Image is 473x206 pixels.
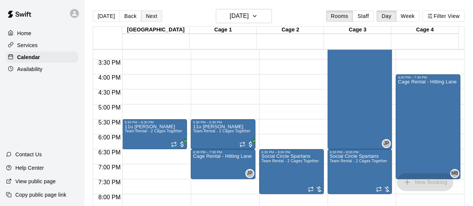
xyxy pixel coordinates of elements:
[96,89,123,96] span: 4:30 PM
[178,141,186,148] span: All customers have paid
[453,169,459,178] span: Mike Boyd
[330,159,387,163] span: Team Rental - 2 Cages Together
[6,64,78,75] a: Availability
[391,27,458,34] div: Cage 4
[119,10,141,22] button: Back
[230,11,249,21] h6: [DATE]
[247,141,254,148] span: All customers have paid
[248,169,254,178] span: Justin Pannell
[17,41,38,49] p: Services
[398,76,429,79] div: 4:00 PM – 7:30 PM
[245,169,254,178] div: Justin Pannell
[122,119,187,149] div: 5:30 PM – 6:30 PM: Team Rental - 2 Cages Together
[308,186,314,192] span: Recurring event
[15,191,66,199] p: Copy public page link
[247,170,252,177] span: JP
[191,149,255,179] div: 6:30 PM – 7:30 PM: Cage Rental - Hitting Lane
[376,186,382,192] span: Recurring event
[239,141,245,147] span: Recurring event
[17,53,40,61] p: Calendar
[330,150,360,154] div: 6:30 PM – 8:00 PM
[423,10,464,22] button: Filter View
[382,139,391,148] div: Justin Pannell
[125,120,155,124] div: 5:30 PM – 6:30 PM
[396,74,460,179] div: 4:00 PM – 7:30 PM: Cage Rental - Hitting Lane
[385,139,391,148] span: Justin Pannell
[125,129,182,133] span: Team Rental - 2 Cages Together
[6,28,78,39] a: Home
[377,10,396,22] button: Day
[397,178,453,185] span: You don't have the permission to add bookings
[93,10,120,22] button: [DATE]
[326,10,353,22] button: Rooms
[122,27,190,34] div: [GEOGRAPHIC_DATA]
[96,149,123,156] span: 6:30 PM
[216,9,272,23] button: [DATE]
[353,10,374,22] button: Staff
[96,134,123,141] span: 6:00 PM
[324,27,391,34] div: Cage 3
[190,27,257,34] div: Cage 1
[6,52,78,63] a: Calendar
[141,10,162,22] button: Next
[259,149,324,194] div: 6:30 PM – 8:00 PM: Team Rental - 2 Cages Together
[96,74,123,81] span: 4:00 PM
[6,40,78,51] a: Services
[96,104,123,111] span: 5:00 PM
[96,59,123,66] span: 3:30 PM
[171,141,177,147] span: Recurring event
[193,150,224,154] div: 6:30 PM – 7:30 PM
[96,164,123,170] span: 7:00 PM
[261,159,319,163] span: Team Rental - 2 Cages Together
[96,119,123,126] span: 5:30 PM
[15,164,44,172] p: Help Center
[328,149,392,194] div: 6:30 PM – 8:00 PM: Team Rental - 2 Cages Together
[17,30,31,37] p: Home
[450,169,459,178] div: Mike Boyd
[191,119,255,149] div: 5:30 PM – 6:30 PM: Team Rental - 2 Cages Together
[193,120,224,124] div: 5:30 PM – 6:30 PM
[396,10,420,22] button: Week
[15,151,42,158] p: Contact Us
[384,140,389,147] span: JP
[193,129,251,133] span: Team Rental - 2 Cages Together
[96,194,123,200] span: 8:00 PM
[96,179,123,185] span: 7:30 PM
[17,65,43,73] p: Availability
[451,170,458,177] span: MB
[15,178,56,185] p: View public page
[261,150,292,154] div: 6:30 PM – 8:00 PM
[257,27,324,34] div: Cage 2
[328,30,392,149] div: 2:30 PM – 6:30 PM: Cage Rental - Hitting Lane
